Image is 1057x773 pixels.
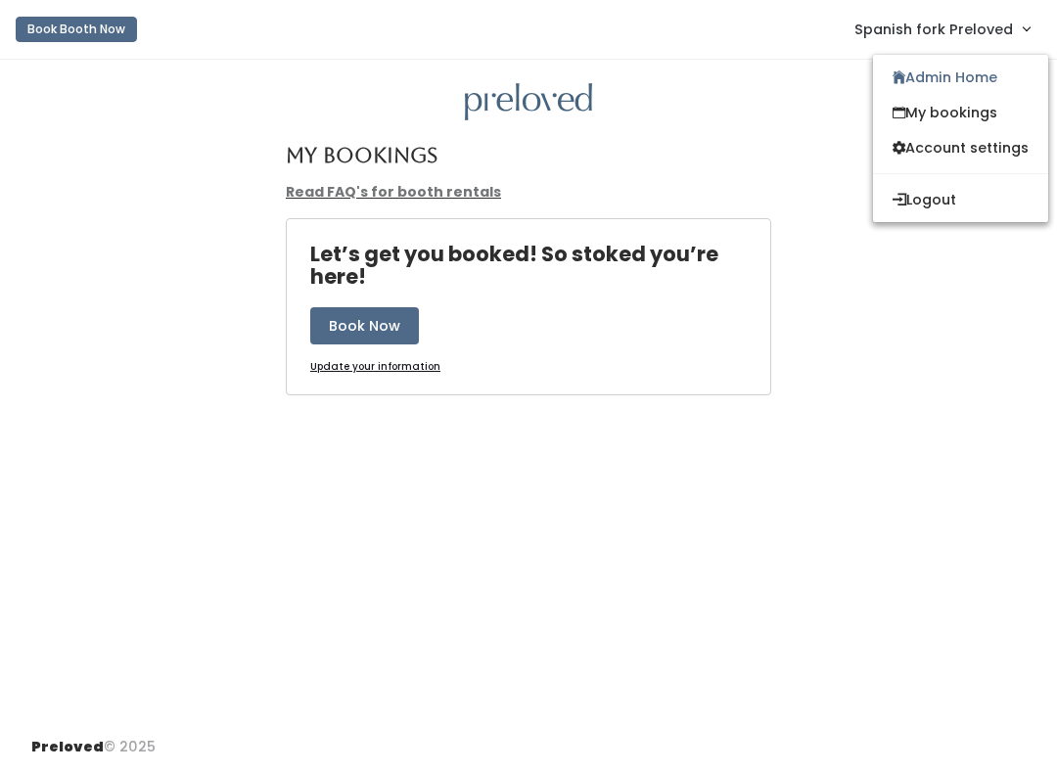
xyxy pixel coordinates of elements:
[16,8,137,51] a: Book Booth Now
[31,721,156,757] div: © 2025
[286,182,501,202] a: Read FAQ's for booth rentals
[873,130,1048,165] a: Account settings
[835,8,1049,50] a: Spanish fork Preloved
[873,60,1048,95] a: Admin Home
[465,83,592,121] img: preloved logo
[31,737,104,756] span: Preloved
[310,243,770,288] h4: Let’s get you booked! So stoked you’re here!
[873,182,1048,217] button: Logout
[854,19,1013,40] span: Spanish fork Preloved
[286,144,437,166] h4: My Bookings
[873,95,1048,130] a: My bookings
[16,17,137,42] button: Book Booth Now
[310,360,440,375] a: Update your information
[310,359,440,374] u: Update your information
[310,307,419,344] button: Book Now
